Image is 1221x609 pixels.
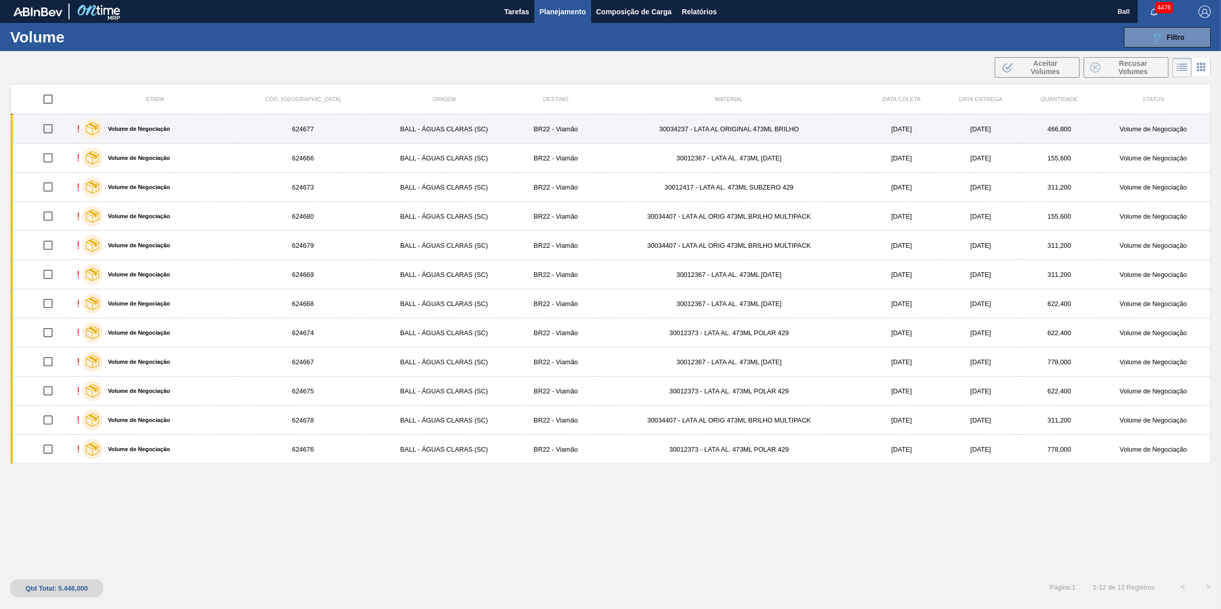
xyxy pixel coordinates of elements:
td: [DATE] [939,435,1022,464]
td: [DATE] [864,347,939,377]
td: 624678 [236,406,371,435]
td: BR22 - Viamão [518,435,594,464]
td: 624668 [236,289,371,318]
div: ! [77,327,80,339]
td: Volume de Negociação [1096,202,1211,231]
label: Volume de Negociação [103,184,170,190]
td: 311,200 [1022,406,1096,435]
span: Etapa [147,96,165,102]
td: 30012367 - LATA AL. 473ML [DATE] [594,260,864,289]
td: BALL - ÁGUAS CLARAS (SC) [370,377,518,406]
td: [DATE] [939,318,1022,347]
td: 311,200 [1022,231,1096,260]
span: Aceitar Volumes [1018,59,1073,76]
label: Volume de Negociação [103,242,170,248]
td: Volume de Negociação [1096,435,1211,464]
td: [DATE] [864,202,939,231]
td: [DATE] [864,260,939,289]
td: [DATE] [939,231,1022,260]
td: BALL - ÁGUAS CLARAS (SC) [370,202,518,231]
label: Volume de Negociação [103,388,170,394]
td: 30034237 - LATA AL ORIGINAL 473ML BRILHO [594,114,864,144]
span: Data entrega [959,96,1002,102]
td: BR22 - Viamão [518,260,594,289]
td: BALL - ÁGUAS CLARAS (SC) [370,318,518,347]
a: !Volume de Negociação624676BALL - ÁGUAS CLARAS (SC)BR22 - Viamão30012373 - LATA AL. 473ML POLAR 4... [11,435,1211,464]
td: 624669 [236,260,371,289]
a: !Volume de Negociação624669BALL - ÁGUAS CLARAS (SC)BR22 - Viamão30012367 - LATA AL. 473ML [DATE][... [11,260,1211,289]
td: 30012373 - LATA AL. 473ML POLAR 429 [594,435,864,464]
div: ! [77,240,80,251]
td: BR22 - Viamão [518,347,594,377]
td: 30034407 - LATA AL ORIG 473ML BRILHO MULTIPACK [594,202,864,231]
td: [DATE] [939,347,1022,377]
div: ! [77,269,80,280]
label: Volume de Negociação [103,126,170,132]
td: BALL - ÁGUAS CLARAS (SC) [370,260,518,289]
td: Volume de Negociação [1096,347,1211,377]
a: !Volume de Negociação624668BALL - ÁGUAS CLARAS (SC)BR22 - Viamão30012367 - LATA AL. 473ML [DATE][... [11,289,1211,318]
button: Notificações [1138,5,1170,19]
td: BALL - ÁGUAS CLARAS (SC) [370,144,518,173]
button: Recusar Volumes [1084,57,1168,78]
div: ! [77,181,80,193]
td: [DATE] [939,406,1022,435]
td: 30012367 - LATA AL. 473ML [DATE] [594,144,864,173]
td: [DATE] [864,173,939,202]
td: Volume de Negociação [1096,144,1211,173]
td: [DATE] [864,144,939,173]
span: Relatórios [682,6,717,18]
td: 778,000 [1022,435,1096,464]
td: [DATE] [939,377,1022,406]
a: !Volume de Negociação624674BALL - ÁGUAS CLARAS (SC)BR22 - Viamão30012373 - LATA AL. 473ML POLAR 4... [11,318,1211,347]
td: BALL - ÁGUAS CLARAS (SC) [370,231,518,260]
img: TNhmsLtSVTkK8tSr43FrP2fwEKptu5GPRR3wAAAABJRU5ErkJggg== [13,7,62,16]
td: Volume de Negociação [1096,377,1211,406]
td: BR22 - Viamão [518,406,594,435]
td: BR22 - Viamão [518,231,594,260]
td: 624677 [236,114,371,144]
h1: Volume [10,31,168,43]
td: Volume de Negociação [1096,173,1211,202]
div: ! [77,298,80,310]
label: Volume de Negociação [103,446,170,452]
label: Volume de Negociação [103,271,170,277]
a: !Volume de Negociação624667BALL - ÁGUAS CLARAS (SC)BR22 - Viamão30012367 - LATA AL. 473ML [DATE][... [11,347,1211,377]
div: ! [77,414,80,426]
td: [DATE] [864,435,939,464]
div: ! [77,443,80,455]
td: 624680 [236,202,371,231]
td: 155,600 [1022,144,1096,173]
td: BALL - ÁGUAS CLARAS (SC) [370,114,518,144]
td: BR22 - Viamão [518,377,594,406]
td: BR22 - Viamão [518,144,594,173]
div: ! [77,210,80,222]
td: BALL - ÁGUAS CLARAS (SC) [370,173,518,202]
button: < [1170,574,1195,600]
span: Cód. [GEOGRAPHIC_DATA] [265,96,341,102]
button: Filtro [1124,27,1211,48]
td: 624674 [236,318,371,347]
a: !Volume de Negociação624673BALL - ÁGUAS CLARAS (SC)BR22 - Viamão30012417 - LATA AL. 473ML SUBZERO... [11,173,1211,202]
label: Volume de Negociação [103,330,170,336]
td: BR22 - Viamão [518,114,594,144]
td: [DATE] [939,202,1022,231]
div: Qtd Total: 5.446,000 [18,584,96,592]
td: [DATE] [939,173,1022,202]
td: [DATE] [864,289,939,318]
div: Visão em Lista [1172,58,1192,77]
td: BR22 - Viamão [518,318,594,347]
span: Tarefas [504,6,529,18]
td: BALL - ÁGUAS CLARAS (SC) [370,347,518,377]
span: Quantidade [1041,96,1078,102]
span: Filtro [1167,33,1185,41]
td: 30012367 - LATA AL. 473ML [DATE] [594,347,864,377]
td: 624673 [236,173,371,202]
a: !Volume de Negociação624680BALL - ÁGUAS CLARAS (SC)BR22 - Viamão30034407 - LATA AL ORIG 473ML BRI... [11,202,1211,231]
span: 1 - 12 de 12 Registros [1091,583,1155,591]
div: ! [77,152,80,164]
td: 30034407 - LATA AL ORIG 473ML BRILHO MULTIPACK [594,406,864,435]
span: Status [1142,96,1164,102]
td: 30012417 - LATA AL. 473ML SUBZERO 429 [594,173,864,202]
td: Volume de Negociação [1096,318,1211,347]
